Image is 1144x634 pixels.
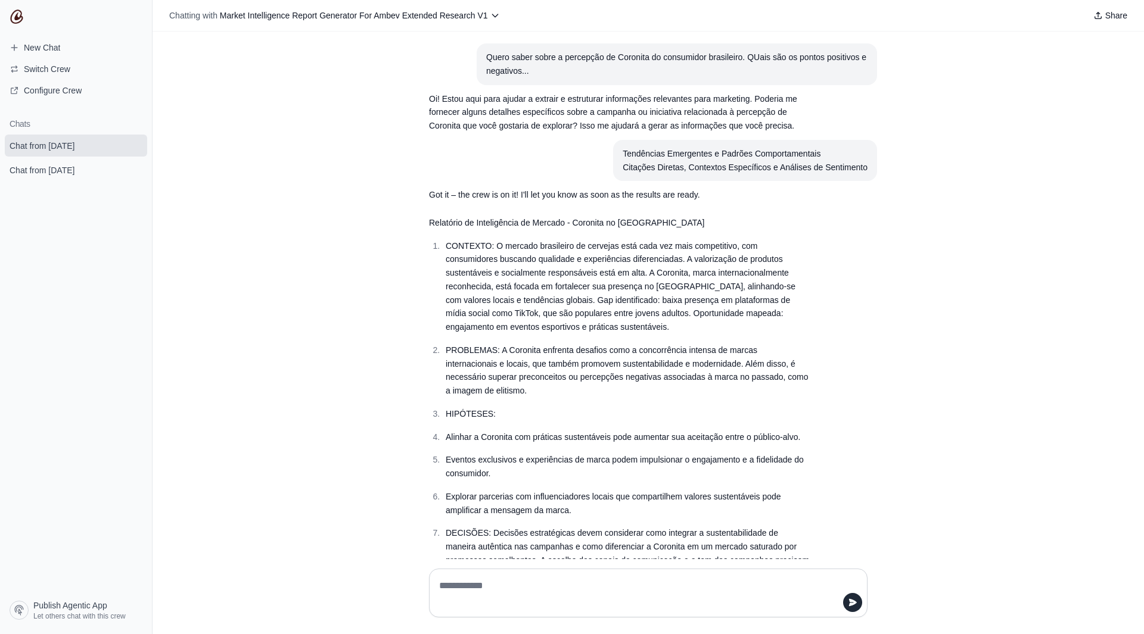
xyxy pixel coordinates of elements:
[24,42,60,54] span: New Chat
[24,63,70,75] span: Switch Crew
[446,490,810,517] p: Explorar parcerias com influenciadores locais que compartilhem valores sustentáveis pode amplific...
[429,216,810,230] p: Relatório de Inteligência de Mercado - Coronita no [GEOGRAPHIC_DATA]
[5,81,147,100] a: Configure Crew
[1105,10,1127,21] span: Share
[446,407,810,421] p: HIPÓTESES:
[5,596,147,624] a: Publish Agentic App Let others chat with this crew
[1089,7,1132,24] button: Share
[10,10,24,24] img: CrewAI Logo
[33,599,107,611] span: Publish Agentic App
[446,430,810,444] p: Alinhar a Coronita com práticas sustentáveis pode aumentar sua aceitação entre o público-alvo.
[623,147,868,174] div: Tendências Emergentes e Padrões Comportamentais Citações Diretas, Contextos Específicos e Análise...
[486,51,868,78] div: Quero saber sobre a percepção de Coronita do consumidor brasileiro. QUais são os pontos positivos...
[446,239,810,334] p: CONTEXTO: O mercado brasileiro de cervejas está cada vez mais competitivo, com consumidores busca...
[429,188,810,202] p: Got it – the crew is on it! I'll let you know as soon as the results are ready.
[164,7,505,24] button: Chatting with Market Intelligence Report Generator For Ambev Extended Research V1
[446,526,810,594] p: DECISÕES: Decisões estratégicas devem considerar como integrar a sustentabilidade de maneira autê...
[419,181,820,209] section: Response
[5,38,147,57] a: New Chat
[10,164,74,176] span: Chat from [DATE]
[220,11,488,20] span: Market Intelligence Report Generator For Ambev Extended Research V1
[33,611,126,621] span: Let others chat with this crew
[419,85,820,140] section: Response
[5,60,147,79] button: Switch Crew
[10,140,74,152] span: Chat from [DATE]
[429,92,810,133] p: Oi! Estou aqui para ajudar a extrair e estruturar informações relevantes para marketing. Poderia ...
[5,159,147,181] a: Chat from [DATE]
[24,85,82,96] span: Configure Crew
[5,135,147,157] a: Chat from [DATE]
[613,140,877,182] section: User message
[446,343,810,398] p: PROBLEMAS: A Coronita enfrenta desafios como a concorrência intensa de marcas internacionais e lo...
[169,10,217,21] span: Chatting with
[477,43,877,85] section: User message
[446,453,810,480] p: Eventos exclusivos e experiências de marca podem impulsionar o engajamento e a fidelidade do cons...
